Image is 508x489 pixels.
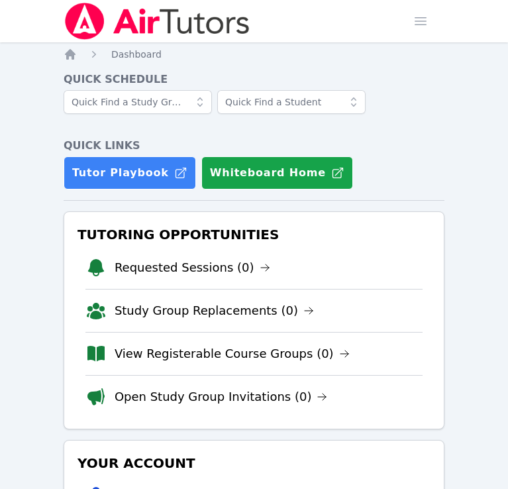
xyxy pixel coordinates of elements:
[64,48,444,61] nav: Breadcrumb
[64,90,212,114] input: Quick Find a Study Group
[115,388,328,406] a: Open Study Group Invitations (0)
[64,3,251,40] img: Air Tutors
[115,258,270,277] a: Requested Sessions (0)
[64,72,444,87] h4: Quick Schedule
[115,345,350,363] a: View Registerable Course Groups (0)
[64,138,444,154] h4: Quick Links
[217,90,366,114] input: Quick Find a Student
[201,156,353,190] button: Whiteboard Home
[75,223,433,246] h3: Tutoring Opportunities
[111,48,162,61] a: Dashboard
[115,301,314,320] a: Study Group Replacements (0)
[111,49,162,60] span: Dashboard
[64,156,196,190] a: Tutor Playbook
[75,451,433,475] h3: Your Account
